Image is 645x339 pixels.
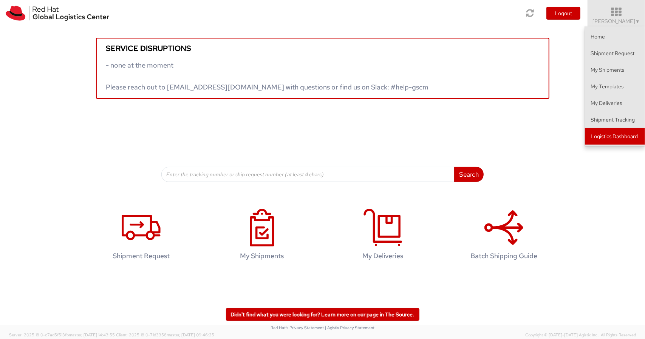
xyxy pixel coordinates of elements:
[525,332,636,338] span: Copyright © [DATE]-[DATE] Agistix Inc., All Rights Reserved
[334,252,432,260] h4: My Deliveries
[206,201,319,271] a: My Shipments
[326,201,440,271] a: My Deliveries
[161,167,455,182] input: Enter the tracking number or ship request number (at least 4 chars)
[93,252,190,260] h4: Shipment Request
[226,308,419,321] a: Didn't find what you were looking for? Learn more on our page in The Source.
[585,128,645,145] a: Logistics Dashboard
[585,45,645,62] a: Shipment Request
[167,332,214,337] span: master, [DATE] 09:46:25
[454,167,484,182] button: Search
[106,61,429,91] span: - none at the moment Please reach out to [EMAIL_ADDRESS][DOMAIN_NAME] with questions or find us o...
[455,252,553,260] h4: Batch Shipping Guide
[585,95,645,111] a: My Deliveries
[585,62,645,78] a: My Shipments
[213,252,311,260] h4: My Shipments
[9,332,115,337] span: Server: 2025.18.0-c7ad5f513fb
[96,38,549,99] a: Service disruptions - none at the moment Please reach out to [EMAIL_ADDRESS][DOMAIN_NAME] with qu...
[636,18,640,25] span: ▼
[69,332,115,337] span: master, [DATE] 14:43:55
[116,332,214,337] span: Client: 2025.18.0-71d3358
[6,6,109,21] img: rh-logistics-00dfa346123c4ec078e1.svg
[593,18,640,25] span: [PERSON_NAME]
[585,78,645,95] a: My Templates
[546,7,580,20] button: Logout
[325,325,374,330] a: | Agistix Privacy Statement
[106,44,539,52] h5: Service disruptions
[585,111,645,128] a: Shipment Tracking
[271,325,324,330] a: Red Hat's Privacy Statement
[447,201,561,271] a: Batch Shipping Guide
[585,28,645,45] a: Home
[85,201,198,271] a: Shipment Request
